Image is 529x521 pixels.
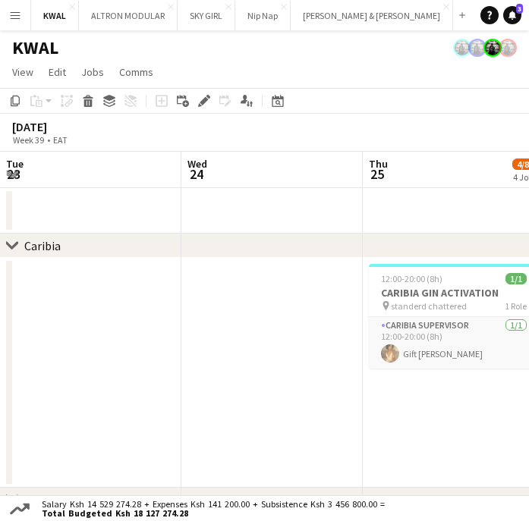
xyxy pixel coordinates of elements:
[178,1,235,30] button: SKY GIRL
[75,62,110,82] a: Jobs
[499,39,517,57] app-user-avatar: simon yonni
[483,39,502,57] app-user-avatar: simon yonni
[24,491,67,507] div: Hunters
[468,39,486,57] app-user-avatar: simon yonni
[31,1,79,30] button: KWAL
[453,39,471,57] app-user-avatar: simon yonni
[43,62,72,82] a: Edit
[185,165,207,183] span: 24
[291,1,453,30] button: [PERSON_NAME] & [PERSON_NAME]
[12,65,33,79] span: View
[367,165,388,183] span: 25
[33,500,388,518] div: Salary Ksh 14 529 274.28 + Expenses Ksh 141 200.00 + Subsistence Ksh 3 456 800.00 =
[53,134,68,146] div: EAT
[113,62,159,82] a: Comms
[505,300,527,312] span: 1 Role
[505,273,527,284] span: 1/1
[369,157,388,171] span: Thu
[12,36,58,59] h1: KWAL
[391,300,467,312] span: standerd chattered
[24,238,61,253] div: Caribia
[79,1,178,30] button: ALTRON MODULAR
[9,134,47,146] span: Week 39
[187,157,207,171] span: Wed
[42,509,385,518] span: Total Budgeted Ksh 18 127 274.28
[119,65,153,79] span: Comms
[4,165,24,183] span: 23
[516,4,523,14] span: 3
[12,119,102,134] div: [DATE]
[6,157,24,171] span: Tue
[235,1,291,30] button: Nip Nap
[381,273,442,284] span: 12:00-20:00 (8h)
[49,65,66,79] span: Edit
[503,6,521,24] a: 3
[6,62,39,82] a: View
[81,65,104,79] span: Jobs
